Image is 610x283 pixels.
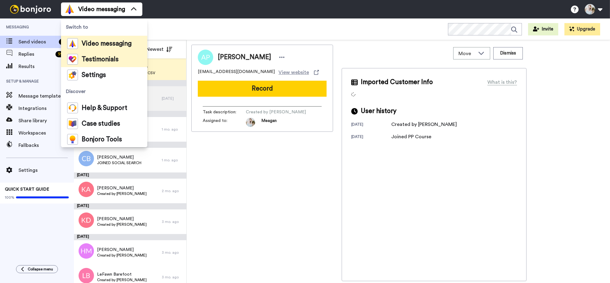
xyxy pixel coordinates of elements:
img: 1d459a76-fd41-4e99-acad-7bca78053b07-1561732903.jpg [246,118,255,127]
a: Settings [61,67,147,83]
button: Upgrade [564,23,600,35]
div: [DATE] [351,122,391,128]
span: Created by [PERSON_NAME] [246,109,306,115]
button: Invite [528,23,558,35]
div: [DATE] [162,96,183,101]
div: [DATE] [351,134,391,140]
span: LeFawn Barefoot [97,271,147,277]
span: Created by [PERSON_NAME] [97,277,147,282]
button: Newest [141,43,177,55]
span: JOINED SOCIAL SEARCH [97,160,141,165]
div: 1 mo. ago [162,127,183,132]
span: Settings [82,72,106,78]
button: Record [198,81,327,97]
span: [PERSON_NAME] [97,247,147,253]
span: Discover [61,83,147,100]
span: Settings [18,167,74,174]
a: Case studies [61,116,147,131]
div: 3 mo. ago [162,219,183,224]
span: Switch to [61,18,147,36]
span: Integrations [18,105,74,112]
span: View website [279,69,309,76]
span: [PERSON_NAME] [218,53,271,62]
span: [PERSON_NAME] [97,185,147,191]
span: [EMAIL_ADDRESS][DOMAIN_NAME] [198,69,275,76]
span: Workspaces [18,129,74,137]
a: View website [279,69,319,76]
div: What is this? [487,79,517,86]
img: ka.png [79,182,94,197]
a: Bonjoro Tools [61,131,147,147]
div: Joined PP Course [391,133,431,140]
div: 3 mo. ago [162,275,183,280]
div: 51 [59,39,68,45]
span: Testimonials [82,56,119,63]
img: vm-color.svg [65,4,75,14]
span: Send videos [18,38,56,46]
img: help-and-support-colored.svg [67,103,78,113]
img: kd.png [79,212,94,228]
div: [DATE] [74,203,186,209]
img: bj-tools-colored.svg [67,134,78,145]
span: Collapse menu [28,267,53,272]
span: [PERSON_NAME] [97,216,147,222]
button: Collapse menu [16,265,58,273]
img: cb.png [79,151,94,166]
a: Testimonials [61,51,147,67]
div: [DATE] [74,234,186,240]
img: hm.png [79,243,94,259]
img: case-study-colored.svg [67,118,78,129]
div: 3 mo. ago [162,250,183,255]
span: QUICK START GUIDE [5,187,49,192]
span: Bonjoro Tools [82,136,122,143]
div: Created by [PERSON_NAME] [391,121,457,128]
div: 2 mo. ago [162,188,183,193]
div: [DATE] [74,172,186,179]
a: Video messaging [61,36,147,51]
span: Help & Support [82,105,127,111]
span: Fallbacks [18,142,74,149]
img: bj-logo-header-white.svg [7,5,54,14]
span: Created by [PERSON_NAME] [97,191,147,196]
span: Message template [18,92,74,100]
img: Image of Abigail Peugh [198,50,213,65]
span: Case studies [82,121,120,127]
button: Dismiss [493,47,523,59]
div: 1 mo. ago [162,158,183,163]
a: Help & Support [61,100,147,116]
span: Created by [PERSON_NAME] [97,222,147,227]
span: User history [361,107,396,116]
img: settings-colored.svg [67,70,78,80]
img: vm-color.svg [67,38,78,49]
span: Results [18,63,74,70]
span: Move [458,50,475,57]
span: Created by [PERSON_NAME] [97,253,147,258]
span: Video messaging [78,5,125,14]
img: tm-color.svg [67,54,78,65]
span: Replies [18,51,53,58]
div: 99 + [55,51,68,57]
span: Imported Customer Info [361,78,433,87]
span: Video messaging [82,41,132,47]
span: Assigned to: [203,118,246,127]
span: Task description : [203,109,246,115]
span: [PERSON_NAME] [97,154,141,160]
span: 100% [5,195,14,200]
span: Meagan [261,118,277,127]
span: Share library [18,117,74,124]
